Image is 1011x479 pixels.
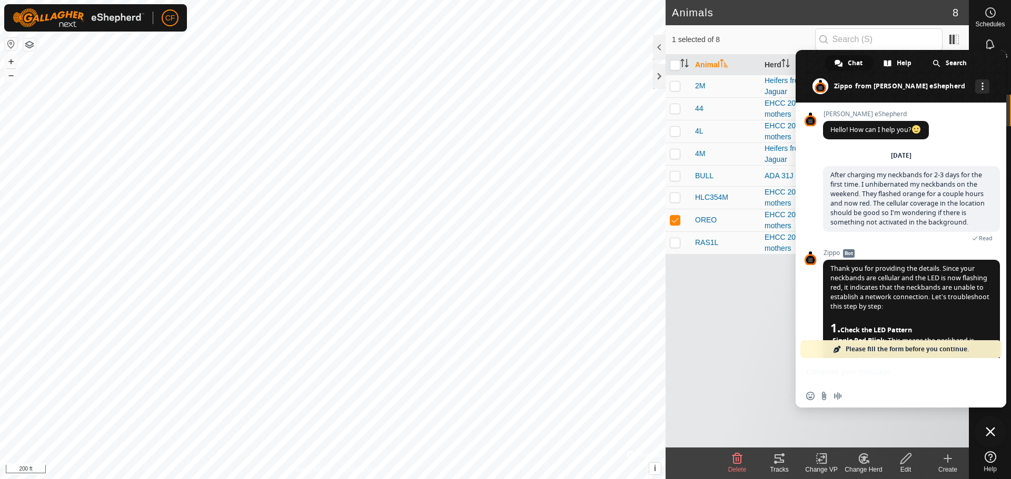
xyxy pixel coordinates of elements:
[825,55,873,71] a: Chat
[834,392,842,400] span: Audio message
[720,60,728,69] p-sorticon: Activate to sort
[830,322,912,335] span: 1.
[680,60,689,69] p-sorticon: Activate to sort
[758,465,800,474] div: Tracks
[800,465,843,474] div: Change VP
[953,5,958,21] span: 8
[848,55,863,71] span: Chat
[695,170,713,181] span: BULL
[874,55,922,71] a: Help
[927,465,969,474] div: Create
[695,215,717,226] span: OREO
[291,465,331,475] a: Privacy Policy
[979,235,993,242] span: Read
[760,55,830,75] th: Herd
[843,465,885,474] div: Change Herd
[969,447,1011,476] a: Help
[695,126,703,137] span: 4L
[765,98,826,120] div: EHCC 2025 show mothers
[820,392,828,400] span: Send a file
[728,466,747,473] span: Delete
[975,416,1006,447] a: Close chat
[765,209,826,231] div: EHCC 2025 show mothers
[806,392,815,400] span: Insert an emoji
[672,6,953,19] h2: Animals
[830,170,985,227] span: After charging my neckbands for 2-3 days for the first time. I unhibernated my neckbands on the w...
[923,55,977,71] a: Search
[695,192,728,203] span: HLC354M
[832,336,885,345] span: Single Red Blink
[695,103,703,114] span: 44
[13,8,144,27] img: Gallagher Logo
[672,34,815,45] span: 1 selected of 8
[815,28,943,50] input: Search (S)
[846,340,969,358] span: Please fill the form before you continue.
[984,466,997,472] span: Help
[765,143,826,165] div: Heifers from ADA Jaguar
[765,187,826,209] div: EHCC 2025 show mothers
[695,80,705,91] span: 2M
[823,110,929,118] span: [PERSON_NAME] eShepherd
[840,325,912,334] span: Check the LED Pattern
[765,170,826,181] div: ADA 31J Bull
[830,125,921,134] span: Hello! How can I help you?
[781,60,790,69] p-sorticon: Activate to sort
[343,465,374,475] a: Contact Us
[695,237,718,248] span: RAS1L
[695,148,705,159] span: 4M
[5,69,17,81] button: –
[654,464,656,473] span: i
[897,55,911,71] span: Help
[823,249,1000,257] span: Zippo
[765,120,826,142] div: EHCC 2025 show mothers
[5,38,17,50] button: Reset Map
[946,55,967,71] span: Search
[843,249,855,258] span: Bot
[891,152,911,159] div: [DATE]
[649,463,661,474] button: i
[165,13,175,24] span: CF
[5,55,17,68] button: +
[765,75,826,97] div: Heifers from ADA Jaguar
[975,21,1005,27] span: Schedules
[691,55,760,75] th: Animal
[23,38,36,51] button: Map Layers
[765,232,826,254] div: EHCC 2025 show mothers
[885,465,927,474] div: Edit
